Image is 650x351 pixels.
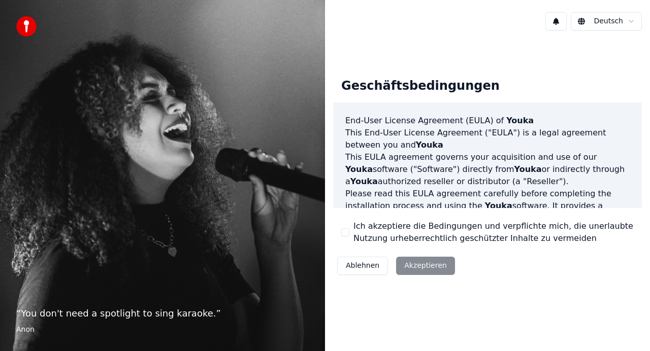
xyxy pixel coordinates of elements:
[345,164,373,174] span: Youka
[506,116,534,125] span: Youka
[485,201,512,210] span: Youka
[345,115,630,127] h3: End-User License Agreement (EULA) of
[353,220,634,244] label: Ich akzeptiere die Bedingungen und verpflichte mich, die unerlaubte Nutzung urheberrechtlich gesc...
[345,188,630,236] p: Please read this EULA agreement carefully before completing the installation process and using th...
[514,164,542,174] span: Youka
[345,127,630,151] p: This End-User License Agreement ("EULA") is a legal agreement between you and
[416,140,443,150] span: Youka
[16,325,309,335] footer: Anon
[16,306,309,321] p: “ You don't need a spotlight to sing karaoke. ”
[333,70,508,102] div: Geschäftsbedingungen
[16,16,37,37] img: youka
[345,151,630,188] p: This EULA agreement governs your acquisition and use of our software ("Software") directly from o...
[337,257,388,275] button: Ablehnen
[350,177,378,186] span: Youka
